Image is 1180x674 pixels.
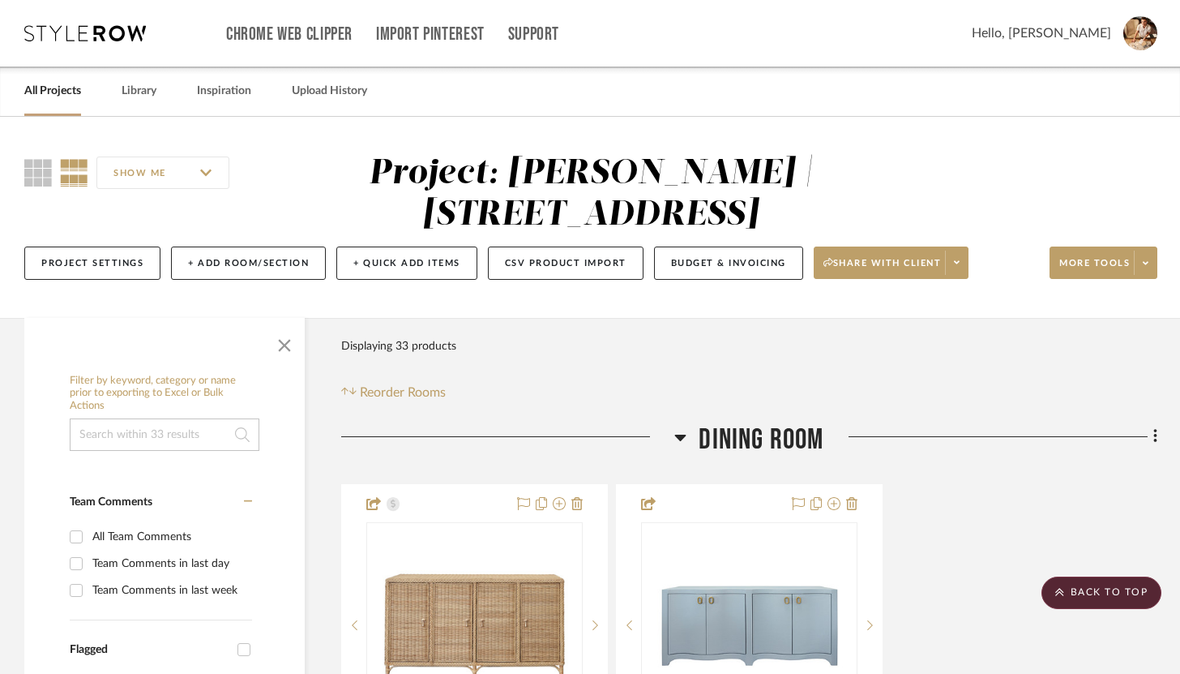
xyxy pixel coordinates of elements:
a: Import Pinterest [376,28,485,41]
h6: Filter by keyword, category or name prior to exporting to Excel or Bulk Actions [70,375,259,413]
div: Project: [PERSON_NAME] | [STREET_ADDRESS] [369,157,814,232]
span: Team Comments [70,496,152,508]
span: Dining Room [699,423,823,457]
div: Team Comments in last week [92,577,248,603]
button: Project Settings [24,247,160,280]
div: All Team Comments [92,524,248,550]
button: Share with client [814,247,969,279]
div: Team Comments in last day [92,551,248,577]
input: Search within 33 results [70,419,259,451]
img: avatar [1123,16,1157,50]
a: Library [122,80,156,102]
scroll-to-top-button: BACK TO TOP [1041,577,1161,609]
a: All Projects [24,80,81,102]
div: Displaying 33 products [341,330,456,363]
button: + Quick Add Items [336,247,477,280]
button: Budget & Invoicing [654,247,803,280]
button: Reorder Rooms [341,383,446,402]
span: Reorder Rooms [360,383,446,402]
span: Share with client [823,257,942,281]
a: Support [508,28,559,41]
a: Upload History [292,80,367,102]
button: Close [268,326,301,358]
span: More tools [1059,257,1130,281]
div: Flagged [70,643,229,657]
span: Hello, [PERSON_NAME] [972,24,1111,43]
button: More tools [1050,247,1157,279]
a: Inspiration [197,80,251,102]
button: + Add Room/Section [171,247,326,280]
button: CSV Product Import [488,247,643,280]
a: Chrome Web Clipper [226,28,353,41]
